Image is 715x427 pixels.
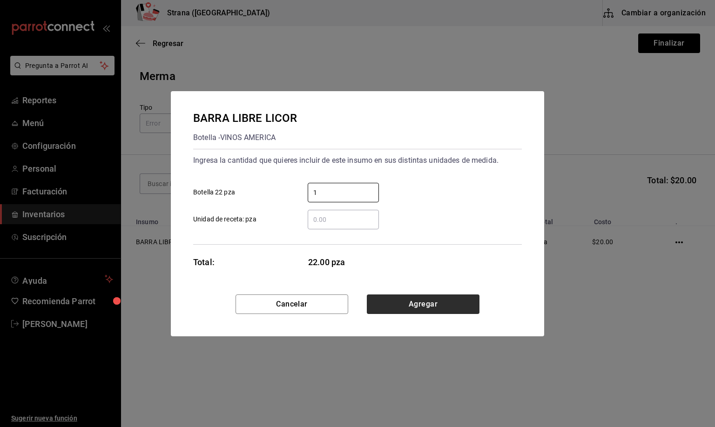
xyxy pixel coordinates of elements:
[193,110,297,127] div: BARRA LIBRE LICOR
[193,187,235,197] span: Botella 22 pza
[193,153,522,168] div: Ingresa la cantidad que quieres incluir de este insumo en sus distintas unidades de medida.
[367,294,479,314] button: Agregar
[236,294,348,314] button: Cancelar
[193,214,256,224] span: Unidad de receta: pza
[308,256,379,268] span: 22.00 pza
[308,187,379,198] input: Botella 22 pza
[193,256,215,268] div: Total:
[308,214,379,225] input: Unidad de receta: pza
[193,130,297,145] div: Botella - VINOS AMERICA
